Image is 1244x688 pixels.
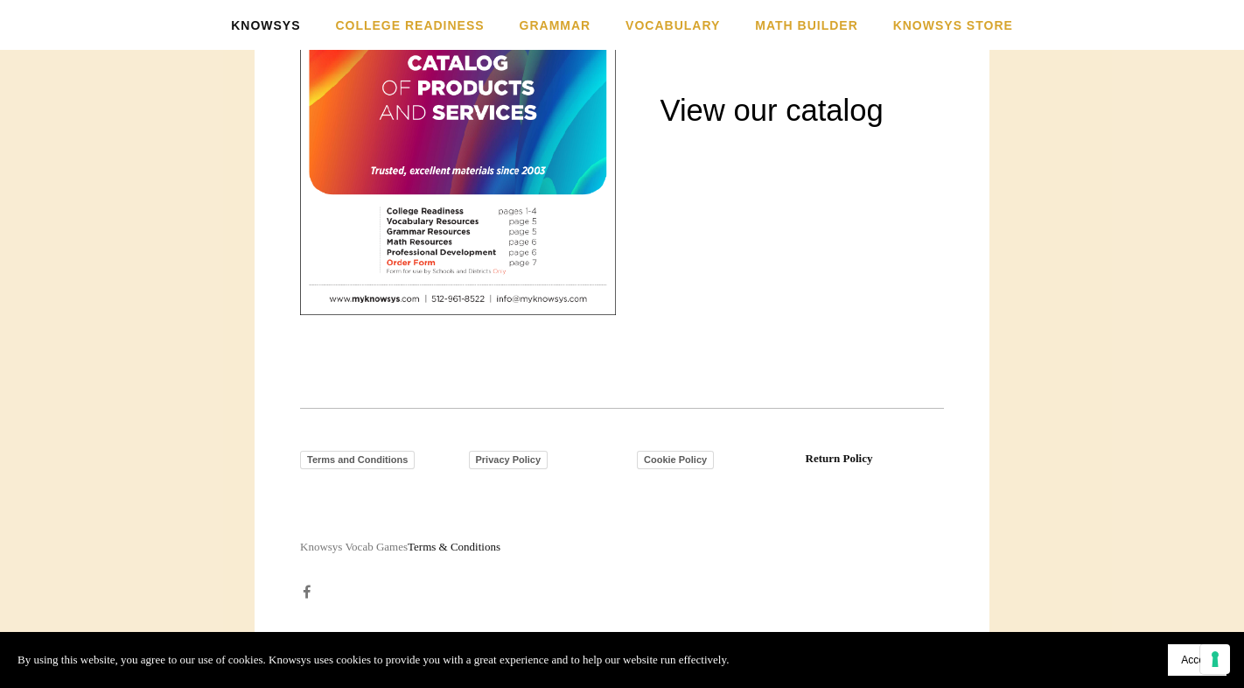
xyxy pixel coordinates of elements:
[1181,654,1213,666] span: Accept
[660,94,883,127] a: View our catalog
[1168,644,1227,676] button: Accept
[469,451,549,470] a: Privacy Policy
[408,540,500,553] a: Terms & Conditions
[300,451,415,470] a: Terms and Conditions
[300,537,944,557] p: Knowsys Vocab Games
[1200,644,1230,674] button: Your consent preferences for tracking technologies
[17,650,729,670] p: By using this website, you agree to our use of cookies. Knowsys uses cookies to provide you with ...
[637,451,714,470] a: Cookie Policy
[806,452,873,465] a: Return Policy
